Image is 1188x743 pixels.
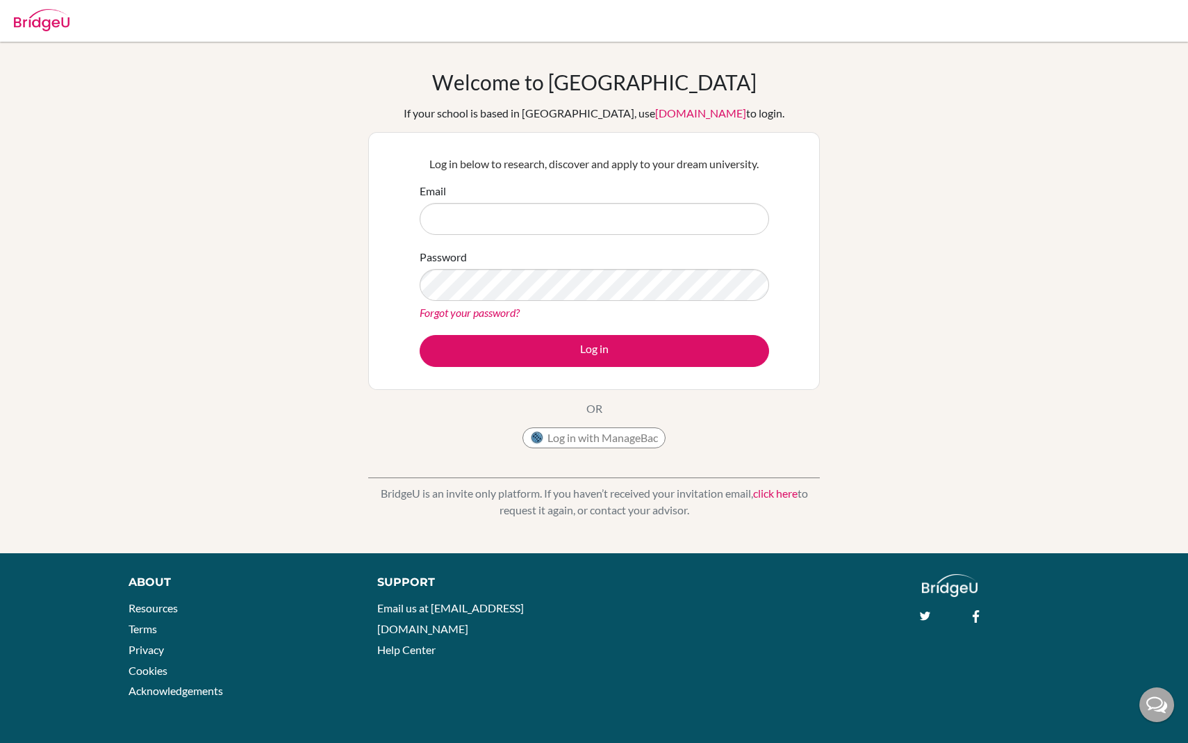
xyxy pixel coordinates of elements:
[129,684,223,697] a: Acknowledgements
[129,574,346,591] div: About
[377,643,436,656] a: Help Center
[522,427,666,448] button: Log in with ManageBac
[14,9,69,31] img: Bridge-U
[420,249,467,266] label: Password
[586,400,602,417] p: OR
[420,306,520,319] a: Forgot your password?
[129,601,178,614] a: Resources
[377,574,579,591] div: Support
[129,664,167,677] a: Cookies
[420,183,446,199] label: Email
[129,643,164,656] a: Privacy
[922,574,978,597] img: logo_white@2x-f4f0deed5e89b7ecb1c2cc34c3e3d731f90f0f143d5ea2071677605dd97b5244.png
[655,106,746,120] a: [DOMAIN_NAME]
[404,105,784,122] div: If your school is based in [GEOGRAPHIC_DATA], use to login.
[420,156,769,172] p: Log in below to research, discover and apply to your dream university.
[753,487,798,500] a: click here
[420,335,769,367] button: Log in
[377,601,524,635] a: Email us at [EMAIL_ADDRESS][DOMAIN_NAME]
[368,485,820,519] p: BridgeU is an invite only platform. If you haven’t received your invitation email, to request it ...
[432,70,757,95] h1: Welcome to [GEOGRAPHIC_DATA]
[129,622,157,635] a: Terms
